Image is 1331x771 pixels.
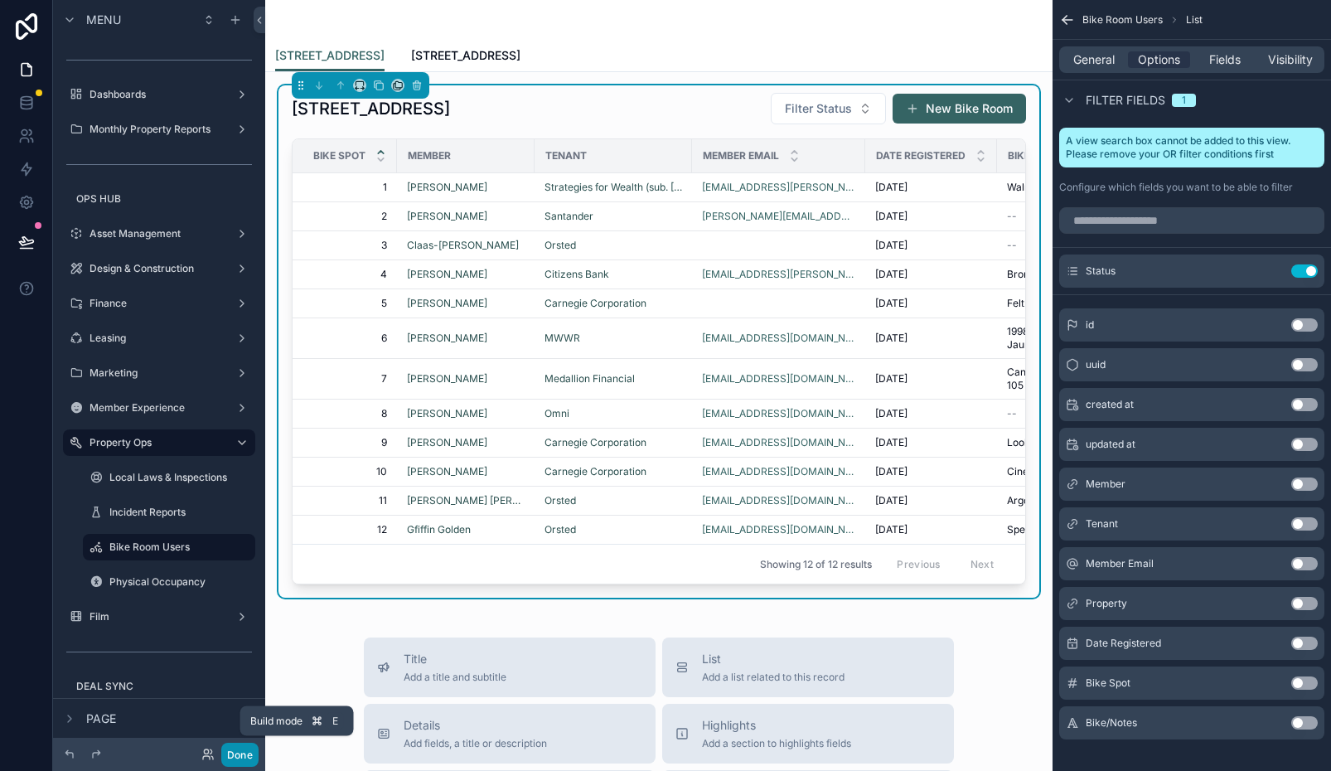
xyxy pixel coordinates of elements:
[1007,494,1035,507] span: Argon
[544,407,569,420] a: Omni
[407,436,487,449] span: [PERSON_NAME]
[1082,13,1163,27] span: Bike Room Users
[312,268,387,281] a: 4
[875,297,987,310] a: [DATE]
[875,372,987,385] a: [DATE]
[407,372,487,385] span: [PERSON_NAME]
[407,297,525,310] a: [PERSON_NAME]
[875,210,907,223] span: [DATE]
[312,372,387,385] span: 7
[90,366,229,380] label: Marketing
[407,372,525,385] a: [PERSON_NAME]
[1086,478,1125,491] span: Member
[63,360,255,386] a: Marketing
[702,332,855,345] a: [EMAIL_ADDRESS][DOMAIN_NAME]
[312,407,387,420] a: 8
[312,494,387,507] span: 11
[1007,366,1125,392] a: Cannondale CAAD 10 105
[275,47,385,64] span: [STREET_ADDRESS]
[875,523,907,536] span: [DATE]
[312,332,387,345] a: 6
[407,523,471,536] a: Gfiffin Golden
[1073,51,1115,68] span: General
[875,465,907,478] span: [DATE]
[407,523,525,536] a: Gfiffin Golden
[407,332,487,345] a: [PERSON_NAME]
[1007,465,1074,478] span: Cinelli Zydeco
[875,407,907,420] span: [DATE]
[63,255,255,282] a: Design & Construction
[63,673,255,700] a: DEAL SYNC
[544,436,646,449] span: Carnegie Corporation
[407,268,487,281] a: [PERSON_NAME]
[1007,210,1017,223] span: --
[312,239,387,252] a: 3
[544,465,682,478] a: Carnegie Corporation
[544,210,593,223] span: Santander
[90,436,222,449] label: Property Ops
[1007,268,1086,281] span: Brompton C Line
[1059,128,1324,167] div: A view search box cannot be added to this view. Please remove your OR filter conditions first
[662,638,954,697] button: ListAdd a list related to this record
[1007,181,1106,194] span: Walmart Folding Bike
[364,704,656,764] button: DetailsAdd fields, a title or description
[544,465,646,478] span: Carnegie Corporation
[702,372,855,385] a: [EMAIL_ADDRESS][DOMAIN_NAME]
[1059,181,1293,194] label: Configure which fields you want to be able to filter
[407,210,487,223] span: [PERSON_NAME]
[702,465,855,478] a: [EMAIL_ADDRESS][DOMAIN_NAME]
[63,325,255,352] a: Leasing
[312,297,387,310] a: 5
[702,407,855,420] a: [EMAIL_ADDRESS][DOMAIN_NAME]
[63,221,255,247] a: Asset Management
[312,436,387,449] a: 9
[407,181,525,194] a: [PERSON_NAME]
[702,181,855,194] a: [EMAIL_ADDRESS][PERSON_NAME][DOMAIN_NAME]
[1007,297,1024,310] span: Felt
[544,436,682,449] a: Carnegie Corporation
[407,436,525,449] a: [PERSON_NAME]
[702,268,855,281] a: [EMAIL_ADDRESS][PERSON_NAME][DOMAIN_NAME]
[544,372,635,385] a: Medallion Financial
[544,494,576,507] span: Orsted
[109,541,245,554] label: Bike Room Users
[1007,239,1125,252] a: --
[1007,465,1125,478] a: Cinelli Zydeco
[312,210,387,223] span: 2
[876,149,966,162] span: Date Registered
[90,123,229,136] label: Monthly Property Reports
[702,210,855,223] a: [PERSON_NAME][EMAIL_ADDRESS][DOMAIN_NAME]
[1007,325,1125,352] a: 1998 [PERSON_NAME] Jaune
[875,372,907,385] span: [DATE]
[86,12,121,28] span: Menu
[875,268,907,281] span: [DATE]
[407,181,487,194] span: [PERSON_NAME]
[407,465,487,478] span: [PERSON_NAME]
[544,332,580,345] a: MWWR
[63,604,255,630] a: Film
[875,436,907,449] span: [DATE]
[407,239,519,252] span: Claas-[PERSON_NAME]
[1086,557,1154,570] span: Member Email
[312,523,387,536] a: 12
[1008,149,1068,162] span: Bike/Notes
[785,100,852,117] span: Filter Status
[1182,94,1186,107] div: 1
[1007,268,1125,281] a: Brompton C Line
[544,268,609,281] span: Citizens Bank
[544,210,682,223] a: Santander
[760,558,872,571] span: Showing 12 of 12 results
[702,523,855,536] a: [EMAIL_ADDRESS][DOMAIN_NAME]
[702,671,845,684] span: Add a list related to this record
[312,465,387,478] a: 10
[544,523,576,536] span: Orsted
[63,290,255,317] a: Finance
